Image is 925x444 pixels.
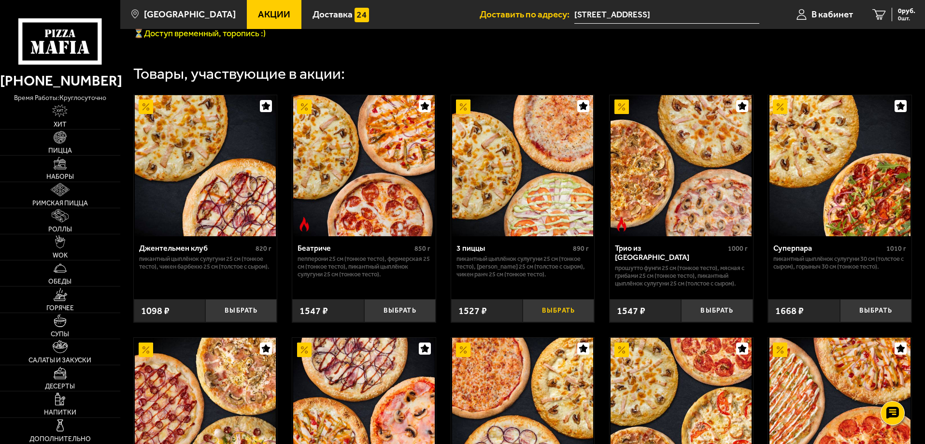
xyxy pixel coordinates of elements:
img: Джентельмен клуб [135,95,276,236]
p: Пикантный цыплёнок сулугуни 25 см (тонкое тесто), Чикен Барбекю 25 см (толстое с сыром). [139,255,272,271]
img: Акционный [456,100,470,114]
span: 1000 г [728,244,748,253]
button: Выбрать [523,299,594,323]
a: АкционныйДжентельмен клуб [134,95,277,236]
span: 1527 ₽ [458,305,487,316]
span: WOK [53,252,68,259]
span: 1547 ₽ [299,305,328,316]
img: Острое блюдо [297,217,312,231]
span: В кабинет [811,10,853,19]
span: 1010 г [886,244,906,253]
span: Римская пицца [32,200,88,207]
img: Акционный [139,100,153,114]
span: Салаты и закуски [28,357,91,364]
span: Роллы [48,226,72,233]
span: Горячее [46,305,74,312]
img: Акционный [614,100,629,114]
span: Напитки [44,409,76,416]
span: Супы [51,331,69,338]
img: Акционный [139,343,153,357]
p: Пикантный цыплёнок сулугуни 30 см (толстое с сыром), Горыныч 30 см (тонкое тесто). [773,255,906,271]
span: 820 г [256,244,271,253]
a: Акционный3 пиццы [451,95,595,236]
div: 3 пиццы [456,243,571,253]
p: Пикантный цыплёнок сулугуни 25 см (тонкое тесто), [PERSON_NAME] 25 см (толстое с сыром), Чикен Ра... [456,255,589,278]
img: Суперпара [769,95,911,236]
img: Акционный [456,343,470,357]
img: Акционный [297,100,312,114]
span: Акции [258,10,290,19]
img: Острое блюдо [614,217,629,231]
div: Суперпара [773,243,884,253]
span: 850 г [414,244,430,253]
img: 15daf4d41897b9f0e9f617042186c801.svg [355,8,369,22]
img: Акционный [297,343,312,357]
button: Выбрать [364,299,436,323]
span: 0 шт. [898,15,915,21]
img: Трио из Рио [611,95,752,236]
span: Наборы [46,173,74,180]
button: Выбрать [681,299,753,323]
a: АкционныйОстрое блюдоБеатриче [292,95,436,236]
img: 3 пиццы [452,95,593,236]
span: 1668 ₽ [775,305,804,316]
span: Дополнительно [29,436,91,443]
img: Акционный [773,100,787,114]
span: [GEOGRAPHIC_DATA] [144,10,236,19]
img: Акционный [773,343,787,357]
div: Беатриче [298,243,412,253]
span: ⏳Доступ временный, торопись :) [133,28,266,39]
div: Трио из [GEOGRAPHIC_DATA] [615,243,726,262]
span: 1098 ₽ [141,305,170,316]
span: Обеды [48,278,71,285]
span: Десерты [45,383,75,390]
span: Хит [54,121,67,128]
div: Товары, участвующие в акции: [133,66,345,82]
button: Выбрать [840,299,911,323]
span: 1547 ₽ [617,305,645,316]
p: Пепперони 25 см (тонкое тесто), Фермерская 25 см (тонкое тесто), Пикантный цыплёнок сулугуни 25 с... [298,255,430,278]
button: Выбрать [205,299,277,323]
input: Ваш адрес доставки [574,6,759,24]
span: 890 г [573,244,589,253]
span: Пицца [48,147,72,154]
img: Беатриче [293,95,434,236]
span: Доставить по адресу: [480,10,574,19]
div: Джентельмен клуб [139,243,254,253]
a: АкционныйОстрое блюдоТрио из Рио [610,95,753,236]
img: Акционный [614,343,629,357]
span: 0 руб. [898,8,915,14]
span: Доставка [313,10,353,19]
a: АкционныйСуперпара [768,95,911,236]
p: Прошутто Фунги 25 см (тонкое тесто), Мясная с грибами 25 см (тонкое тесто), Пикантный цыплёнок су... [615,264,748,287]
